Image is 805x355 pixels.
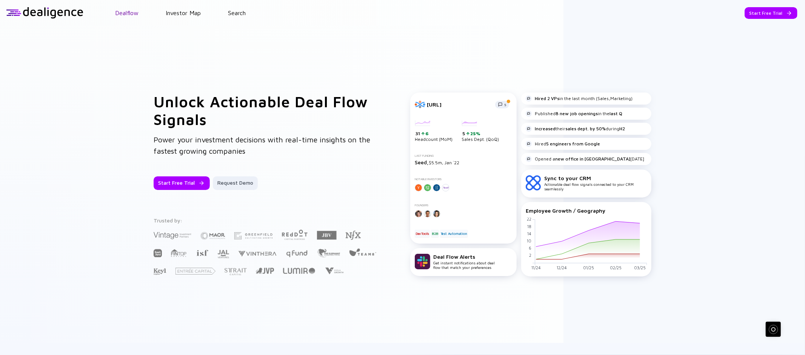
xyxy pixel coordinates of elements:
[415,154,512,157] div: Last Funding
[200,230,225,242] img: Maor Investments
[469,131,480,136] div: 25%
[527,238,532,243] tspan: 10
[115,9,139,16] a: Dealflow
[154,268,166,275] img: Key1 Capital
[427,101,491,108] div: [URL]
[529,245,532,250] tspan: 6
[634,265,646,270] tspan: 03/25
[528,224,532,228] tspan: 18
[415,177,512,181] div: Notable Investors
[425,131,429,136] div: 6
[228,9,246,16] a: Search
[583,265,594,270] tspan: 01/25
[526,96,633,102] div: in the last month (Sales,Marketing)
[431,230,439,237] div: B2B
[535,96,559,101] strong: Hired 2 VPs
[555,156,630,162] strong: new office in [GEOGRAPHIC_DATA]
[317,249,340,258] img: The Elephant
[154,176,210,190] button: Start Free Trial
[154,231,191,240] img: Vintage Investment Partners
[531,265,541,270] tspan: 11/24
[619,126,625,131] strong: H2
[416,131,453,137] div: 31
[546,141,600,147] strong: 5 engineers from Google
[415,230,430,237] div: DevTools
[557,265,567,270] tspan: 12/24
[745,7,797,19] button: Start Free Trial
[349,248,376,256] img: Team8
[415,159,512,165] div: $5.5m, Jan `22
[610,265,622,270] tspan: 02/25
[213,176,258,190] button: Request Demo
[256,268,274,274] img: Jerusalem Venture Partners
[529,253,532,258] tspan: 2
[526,141,600,147] div: Hired
[526,111,622,117] div: Published in the
[527,216,532,221] tspan: 22
[175,268,215,275] img: Entrée Capital
[462,120,499,142] div: Sales Dept. (QoQ)
[346,231,361,240] img: NFX
[526,156,644,162] div: Opened a [DATE]
[544,175,647,181] div: Sync to your CRM
[610,111,622,116] strong: last Q
[225,268,247,275] img: Strait Capital
[526,126,625,132] div: their during
[565,126,606,131] strong: sales dept. by 50%
[282,228,308,241] img: Red Dot Capital Partners
[415,120,453,142] div: Headcount (MoM)
[234,232,272,239] img: Greenfield Partners
[154,217,378,224] div: Trusted by:
[154,135,370,155] span: Power your investment decisions with real-time insights on the fastest growing companies
[415,204,512,207] div: Founders
[535,126,556,131] strong: Increased
[217,250,229,258] img: JAL Ventures
[196,249,208,256] img: Israel Secondary Fund
[238,250,277,257] img: Vinthera
[283,268,315,274] img: Lumir Ventures
[166,9,201,16] a: Investor Map
[544,175,647,191] div: Actionable deal flow signals connected to your CRM seamlessly
[556,111,598,116] strong: 8 new job openings
[154,93,380,128] h1: Unlock Actionable Deal Flow Signals
[286,249,308,258] img: Q Fund
[440,230,468,237] div: Test Automation
[526,207,647,214] div: Employee Growth / Geography
[433,253,495,260] div: Deal Flow Alerts
[433,253,495,270] div: Get instant notifications about deal flow that match your preferences
[317,230,337,240] img: JBV Capital
[462,131,499,137] div: 5
[171,249,187,257] img: FINTOP Capital
[415,159,429,165] span: Seed,
[324,267,344,275] img: Viola Growth
[528,231,532,236] tspan: 14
